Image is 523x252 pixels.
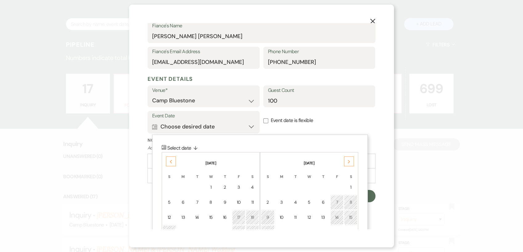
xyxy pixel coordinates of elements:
div: 15 [348,214,353,221]
div: 14 [334,214,340,221]
div: 13 [320,214,326,221]
th: T [316,167,330,179]
label: Guest Count [268,86,371,95]
label: Event date is flexible [263,111,375,130]
div: 5 [306,199,312,206]
input: First and Last Name [152,30,371,42]
div: 13 [180,214,186,221]
div: 16 [222,214,228,221]
div: 2 [222,184,228,191]
div: 15 [208,214,213,221]
div: 10 [236,199,241,206]
label: Phone Number [268,47,371,56]
th: M [275,167,288,179]
th: M [176,167,190,179]
th: F [330,167,344,179]
span: Select date [167,145,200,151]
div: 7 [334,199,340,206]
th: [DATE] [261,153,357,166]
div: 4 [250,184,255,191]
span: ↓ [193,144,197,152]
th: W [204,167,217,179]
div: 5 [167,199,172,206]
div: 3 [236,184,241,191]
label: Venue* [152,86,255,95]
div: 9 [265,214,270,221]
th: T [218,167,232,179]
label: Notes [148,137,375,144]
div: 17 [236,214,241,221]
div: 8 [208,199,213,206]
div: 11 [250,199,255,206]
th: T [190,167,204,179]
div: 7 [194,199,200,206]
label: Fiance's Name [152,22,371,30]
input: Event date is flexible [263,118,268,123]
label: Fiance's Email Address [152,47,255,56]
th: T [289,167,302,179]
div: 8 [348,199,353,206]
label: Event Date [152,112,255,120]
div: 6 [180,199,186,206]
div: 10 [279,214,284,221]
div: 12 [167,214,172,221]
div: 6 [320,199,326,206]
th: S [261,167,274,179]
th: S [344,167,357,179]
th: [DATE] [163,153,259,166]
p: Add a note about this lead. Notes are private to your venue. [148,145,375,151]
div: 1 [208,184,213,191]
div: 18 [250,214,255,221]
div: 4 [293,199,298,206]
div: 11 [293,214,298,221]
th: F [232,167,245,179]
th: S [246,167,259,179]
div: 3 [279,199,284,206]
th: W [302,167,316,179]
div: 14 [194,214,200,221]
div: 1 [348,184,353,191]
div: 9 [222,199,228,206]
button: Choose desired date [152,120,255,133]
div: 12 [306,214,312,221]
div: 2 [265,199,270,206]
th: S [163,167,176,179]
h5: Event Details [148,74,375,84]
